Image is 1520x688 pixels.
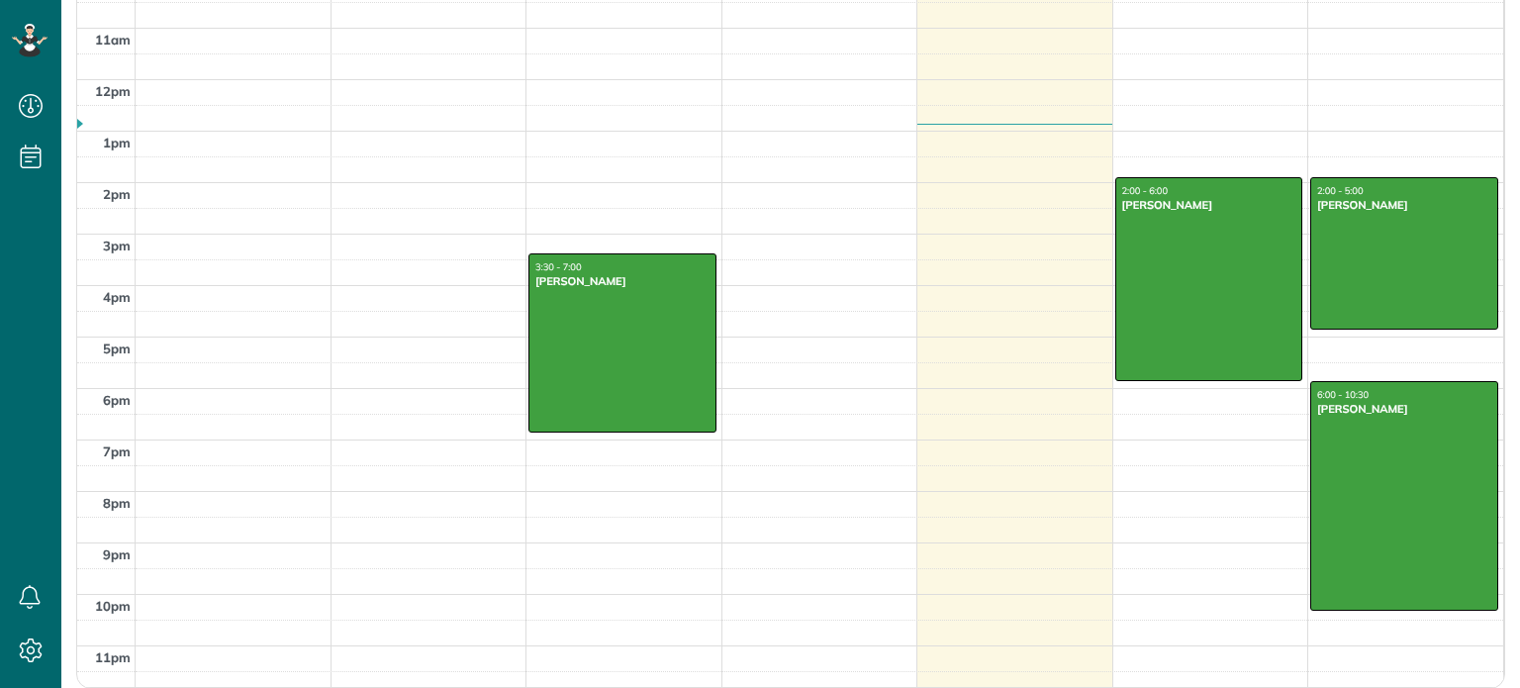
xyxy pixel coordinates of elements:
[103,341,131,356] span: 5pm
[103,495,131,511] span: 8pm
[534,274,711,288] div: [PERSON_NAME]
[103,186,131,202] span: 2pm
[103,289,131,305] span: 4pm
[1316,198,1492,212] div: [PERSON_NAME]
[528,253,716,433] a: 3:30 - 7:00[PERSON_NAME]
[103,135,131,150] span: 1pm
[103,392,131,408] span: 6pm
[1310,381,1498,611] a: 6:00 - 10:30[PERSON_NAME]
[1317,390,1369,401] span: 6:00 - 10:30
[1310,177,1498,331] a: 2:00 - 5:00[PERSON_NAME]
[535,262,582,273] span: 3:30 - 7:00
[95,32,131,48] span: 11am
[103,443,131,459] span: 7pm
[1317,186,1364,197] span: 2:00 - 5:00
[1121,198,1297,212] div: [PERSON_NAME]
[1316,402,1492,416] div: [PERSON_NAME]
[1115,177,1303,381] a: 2:00 - 6:00[PERSON_NAME]
[95,83,131,99] span: 12pm
[95,598,131,614] span: 10pm
[103,546,131,562] span: 9pm
[1122,186,1169,197] span: 2:00 - 6:00
[95,649,131,665] span: 11pm
[103,238,131,253] span: 3pm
